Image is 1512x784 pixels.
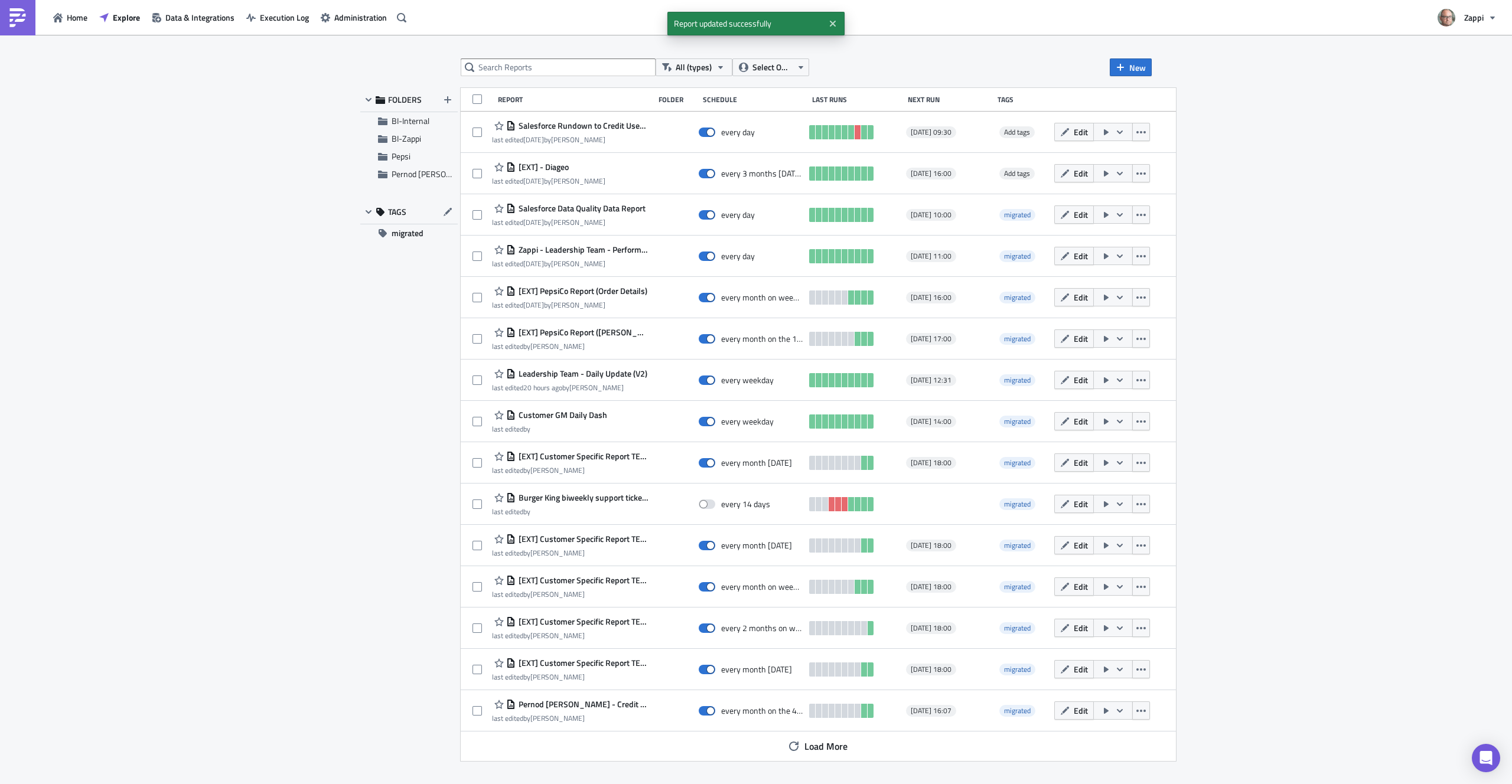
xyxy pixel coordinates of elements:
div: last edited by [PERSON_NAME] [492,218,646,227]
span: [DATE] 18:00 [911,623,951,633]
span: Edit [1074,663,1088,675]
span: [EXT] Customer Specific Report TEMPLATE (Col-Pal) [516,616,648,627]
button: Edit [1054,701,1094,720]
div: every day [721,210,755,220]
span: Report updated successfully [667,12,824,35]
time: 2025-09-16T18:22:43Z [523,175,544,187]
div: every 2 months on weekdays [721,623,803,633]
span: Edit [1074,580,1088,593]
span: [DATE] 16:00 [911,169,951,178]
span: FOLDERS [388,94,422,105]
span: Add tags [999,168,1035,179]
span: migrated [999,250,1035,262]
button: Edit [1054,329,1094,348]
button: Home [47,8,93,27]
img: Avatar [1436,8,1456,28]
div: every 3 months on Monday, Tuesday, Wednesday, Thursday, Friday, Saturday, Sunday [721,168,803,179]
span: migrated [999,333,1035,345]
span: migrated [1004,209,1031,220]
span: [DATE] 16:07 [911,706,951,716]
button: Select Owner [732,58,809,76]
time: 2025-09-22T11:44:32Z [523,134,544,145]
div: last edited by [PERSON_NAME] [492,466,648,475]
span: Pernod Ricard [392,168,481,180]
span: Edit [1074,704,1088,717]
div: every month on Tuesday [721,540,792,551]
span: migrated [999,581,1035,593]
span: [DATE] 14:00 [911,417,951,426]
span: migrated [1004,540,1031,551]
span: migrated [1004,250,1031,262]
div: every day [721,127,755,138]
span: Execution Log [260,11,309,24]
div: last edited by [PERSON_NAME] [492,548,648,557]
button: Edit [1054,453,1094,472]
span: Customer GM Daily Dash [516,410,607,420]
button: Edit [1054,412,1094,430]
span: Select Owner [752,61,792,74]
button: Execution Log [240,8,315,27]
button: Edit [1054,205,1094,224]
span: migrated [999,416,1035,427]
span: migrated [999,209,1035,221]
span: Edit [1074,374,1088,386]
span: [EXT] Customer Specific Report TEMPLATE (Reckitt Benckiser) [516,575,648,586]
span: migrated [1004,416,1031,427]
span: [DATE] 17:00 [911,334,951,344]
div: last edited by [PERSON_NAME] [492,631,648,640]
div: every month on Tuesday [721,458,792,468]
button: Edit [1054,660,1094,678]
a: Administration [315,8,393,27]
span: migrated [1004,333,1031,344]
button: All (types) [656,58,732,76]
button: Edit [1054,247,1094,265]
span: [DATE] 18:00 [911,541,951,550]
div: last edited by [PERSON_NAME] [492,714,648,723]
button: Edit [1054,536,1094,554]
div: last edited by [492,424,607,433]
span: BI-Zappi [392,132,421,145]
button: Edit [1054,495,1094,513]
span: migrated [999,292,1035,303]
button: Explore [93,8,146,27]
span: [DATE] 18:00 [911,665,951,674]
span: [DATE] 10:00 [911,210,951,220]
span: migrated [392,224,423,242]
span: Salesforce Data Quality Data Report [516,203,646,214]
span: [DATE] 18:00 [911,582,951,592]
div: every month on Tuesday [721,664,792,675]
div: every month on weekdays [721,292,803,303]
time: 2025-09-09T09:58:41Z [523,299,544,311]
span: Edit [1074,415,1088,427]
span: migrated [1004,374,1031,386]
button: Close [824,15,842,32]
span: Administration [334,11,387,24]
span: Add tags [1004,126,1030,138]
button: Data & Integrations [146,8,240,27]
div: last edited by [PERSON_NAME] [492,383,647,392]
time: 2025-09-23T13:34:48Z [523,382,562,393]
button: Zappi [1430,5,1503,31]
div: last edited by [PERSON_NAME] [492,342,648,351]
div: Next Run [908,95,992,104]
div: every weekday [721,416,774,427]
span: New [1129,61,1146,74]
span: BI-Internal [392,115,429,127]
span: Add tags [1004,168,1030,179]
span: Leadership Team - Daily Update (V2) [516,368,647,379]
span: migrated [999,622,1035,634]
span: migrated [999,664,1035,675]
span: Edit [1074,250,1088,262]
span: migrated [999,374,1035,386]
button: Edit [1054,288,1094,306]
span: Burger King biweekly support tickets report [516,492,648,503]
span: migrated [1004,498,1031,509]
input: Search Reports [461,58,656,76]
span: Zappi [1464,11,1484,24]
span: [DATE] 16:00 [911,293,951,302]
span: [EXT] Customer Specific Report TEMPLATE (Colgate Latam) [516,658,648,668]
span: [DATE] 12:31 [911,375,951,385]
